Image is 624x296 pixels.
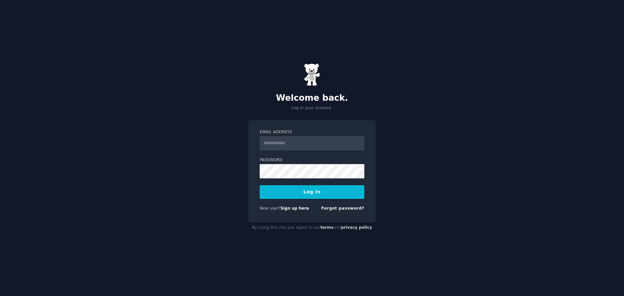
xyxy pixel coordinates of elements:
p: Log in your account. [248,105,376,111]
a: terms [320,225,333,230]
img: Gummy Bear [304,63,320,86]
div: By using this site you agree to our and [248,223,376,233]
a: privacy policy [341,225,372,230]
button: Log In [260,185,364,199]
a: Sign up here [280,206,309,211]
a: Forgot password? [321,206,364,211]
span: New user? [260,206,280,211]
label: Password [260,157,364,163]
label: Email Address [260,129,364,135]
h2: Welcome back. [248,93,376,103]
